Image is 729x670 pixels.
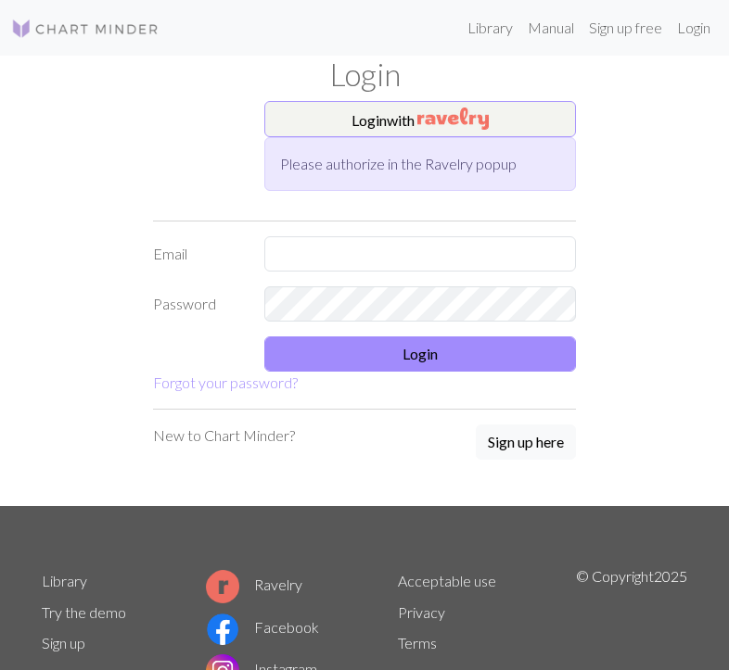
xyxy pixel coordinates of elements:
label: Email [142,236,253,272]
p: New to Chart Minder? [153,424,295,447]
img: Ravelry [417,107,489,130]
a: Privacy [398,603,445,621]
a: Login [670,9,718,46]
button: Login [264,336,576,372]
label: Password [142,286,253,322]
a: Terms [398,634,437,651]
img: Logo [11,18,160,40]
a: Sign up here [476,424,576,461]
a: Ravelry [206,575,302,593]
a: Library [42,572,87,589]
a: Sign up [42,634,85,651]
a: Facebook [206,618,319,636]
div: Please authorize in the Ravelry popup [264,137,576,191]
img: Ravelry logo [206,570,239,603]
img: Facebook logo [206,613,239,646]
a: Library [460,9,520,46]
a: Manual [520,9,582,46]
button: Loginwith [264,101,576,138]
a: Try the demo [42,603,126,621]
a: Sign up free [582,9,670,46]
a: Acceptable use [398,572,496,589]
h1: Login [31,56,698,94]
a: Forgot your password? [153,373,298,391]
button: Sign up here [476,424,576,460]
